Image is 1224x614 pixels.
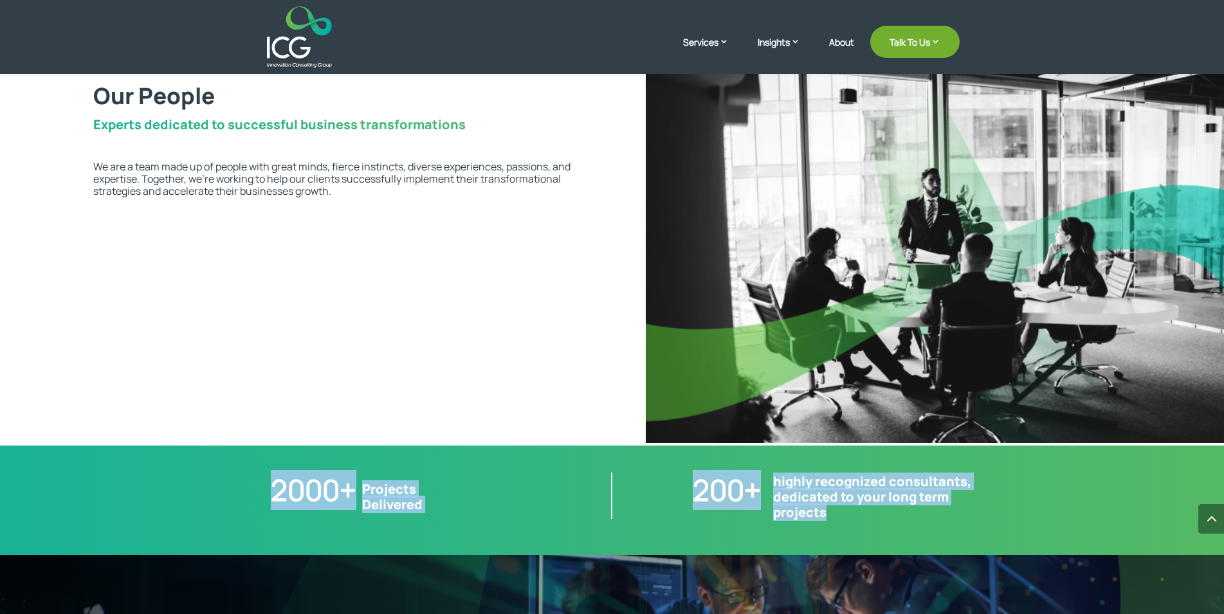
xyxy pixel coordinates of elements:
p: We are a team made up of people with great minds, fierce instincts, diverse experiences, passions... [93,161,578,198]
span: 2000+ [271,470,356,510]
a: Services [683,35,742,68]
h2: Projects Delivered [362,482,593,519]
a: About [829,37,854,68]
iframe: Chat Widget [1160,552,1224,614]
img: ICG [267,6,332,68]
a: Insights [758,35,813,68]
a: Talk To Us [870,26,960,58]
img: our people - ICG [646,53,1224,443]
p: Experts dedicated to successful business transformations [93,117,578,132]
h2: highly recognized consultants, dedicated to your long term projects [773,474,986,527]
h2: Our People [93,82,578,116]
span: 200+ [693,470,761,510]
